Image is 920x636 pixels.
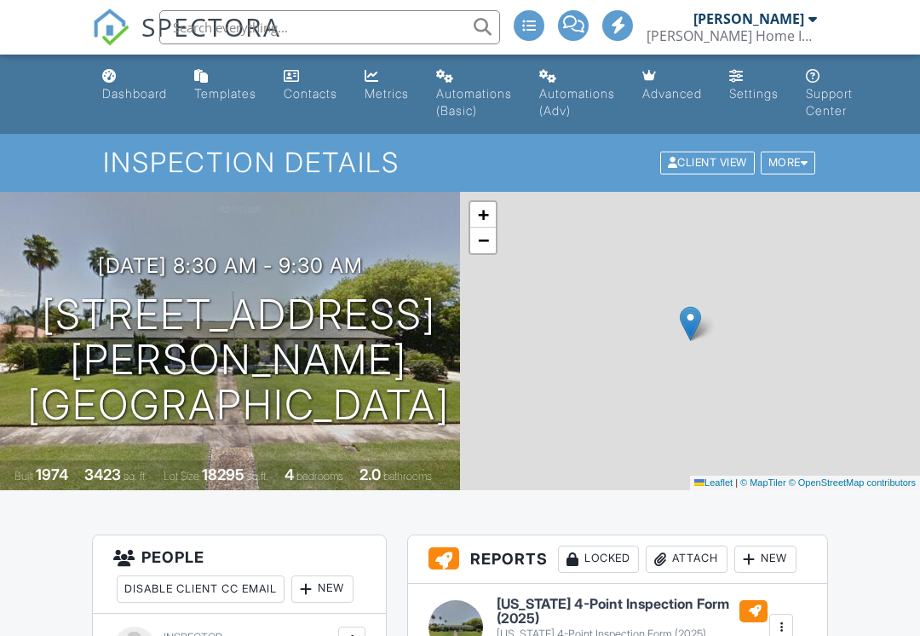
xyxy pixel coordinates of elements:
[95,61,174,110] a: Dashboard
[478,204,489,225] span: +
[806,86,853,118] div: Support Center
[470,202,496,228] a: Zoom in
[84,465,121,483] div: 3423
[429,61,519,127] a: Automations (Basic)
[202,465,244,483] div: 18295
[164,470,199,483] span: Lot Size
[735,477,738,488] span: |
[141,9,281,44] span: SPECTORA
[680,306,701,341] img: Marker
[694,477,733,488] a: Leaflet
[277,61,344,110] a: Contacts
[646,546,727,573] div: Attach
[296,470,343,483] span: bedrooms
[539,86,615,118] div: Automations (Adv)
[558,546,639,573] div: Locked
[285,465,294,483] div: 4
[117,575,285,603] div: Disable Client CC Email
[729,86,779,101] div: Settings
[14,470,33,483] span: Built
[124,470,147,483] span: sq. ft.
[159,10,500,44] input: Search everything...
[92,23,281,59] a: SPECTORA
[478,229,489,251] span: −
[647,27,817,44] div: Yanas Home Inspections, inc.
[660,152,755,175] div: Client View
[497,597,768,627] h6: [US_STATE] 4-Point Inspection Form (2025)
[799,61,860,127] a: Support Center
[365,86,409,101] div: Metrics
[635,61,709,110] a: Advanced
[470,228,496,253] a: Zoom out
[789,477,916,488] a: © OpenStreetMap contributors
[93,535,386,614] h3: People
[436,86,512,118] div: Automations (Basic)
[27,292,450,427] h1: [STREET_ADDRESS][PERSON_NAME] [GEOGRAPHIC_DATA]
[284,86,337,101] div: Contacts
[358,61,416,110] a: Metrics
[291,575,354,603] div: New
[359,465,381,483] div: 2.0
[734,546,796,573] div: New
[194,86,256,101] div: Templates
[92,9,129,46] img: The Best Home Inspection Software - Spectora
[740,477,786,488] a: © MapTiler
[761,152,816,175] div: More
[693,10,804,27] div: [PERSON_NAME]
[408,535,827,584] h3: Reports
[247,470,268,483] span: sq.ft.
[383,470,432,483] span: bathrooms
[642,86,702,101] div: Advanced
[722,61,785,110] a: Settings
[658,155,759,168] a: Client View
[103,147,817,177] h1: Inspection Details
[102,86,167,101] div: Dashboard
[532,61,622,127] a: Automations (Advanced)
[187,61,263,110] a: Templates
[98,254,363,277] h3: [DATE] 8:30 am - 9:30 am
[36,465,68,483] div: 1974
